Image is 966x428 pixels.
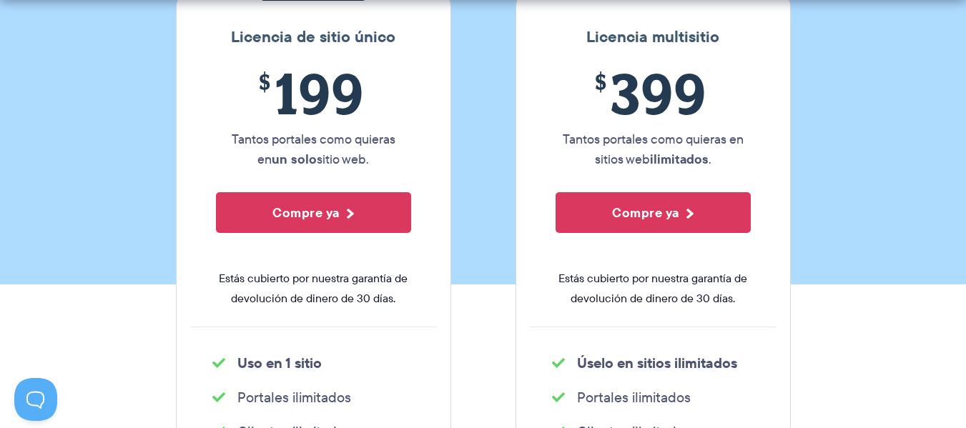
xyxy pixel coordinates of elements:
font: Tantos portales como quieras en sitios web [563,130,744,169]
button: Compre ya [216,192,411,233]
font: Estás cubierto por nuestra garantía de devolución de dinero de 30 días. [558,270,747,307]
font: $ [595,68,606,95]
button: Compre ya [556,192,751,233]
font: Portales ilimitados [577,387,691,407]
font: 399 [611,56,706,129]
font: Portales ilimitados [237,387,351,407]
font: Licencia de sitio único [231,25,395,49]
font: 199 [275,56,364,129]
font: Licencia multisitio [586,25,719,49]
iframe: Toggle Customer Support [14,378,57,421]
font: . [709,150,711,169]
font: Úselo en sitios ilimitados [577,352,737,374]
font: Tantos portales como quieras en [232,130,395,169]
font: un solo [272,149,317,169]
font: Compre ya [612,203,679,222]
font: Estás cubierto por nuestra garantía de devolución de dinero de 30 días. [219,270,408,307]
font: Compre ya [272,203,340,222]
font: sitio web. [317,150,369,169]
font: Uso en 1 sitio [237,352,322,374]
font: $ [259,68,270,95]
font: ilimitados [650,149,709,169]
